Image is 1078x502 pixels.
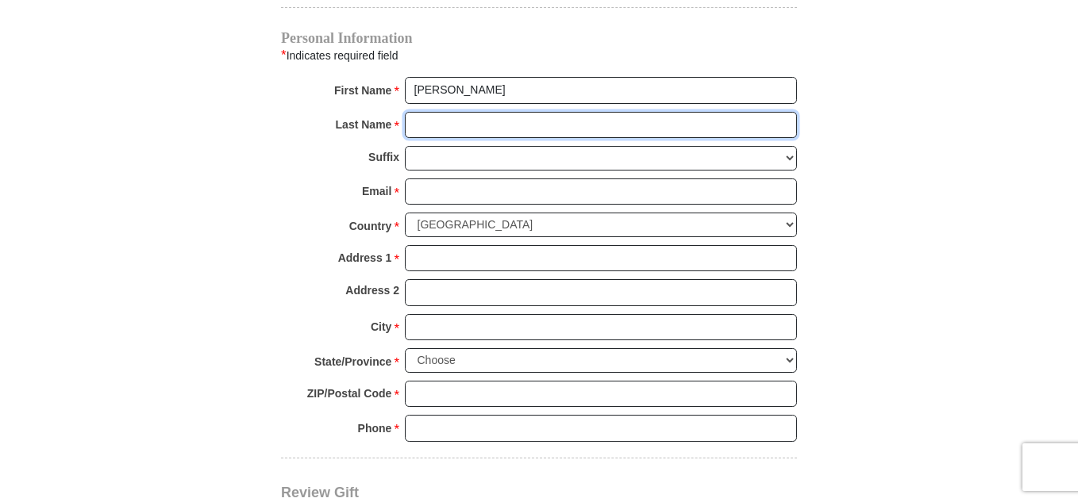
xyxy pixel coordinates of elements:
strong: Email [362,180,391,202]
strong: Suffix [368,146,399,168]
strong: ZIP/Postal Code [307,382,392,404]
div: Indicates required field [281,45,797,66]
strong: Phone [358,417,392,439]
strong: Address 1 [338,247,392,269]
span: Review Gift [281,485,359,500]
strong: City [371,316,391,338]
strong: Last Name [336,113,392,136]
strong: Country [349,215,392,237]
strong: State/Province [314,351,391,373]
h4: Personal Information [281,32,797,44]
strong: First Name [334,79,391,102]
strong: Address 2 [345,279,399,301]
